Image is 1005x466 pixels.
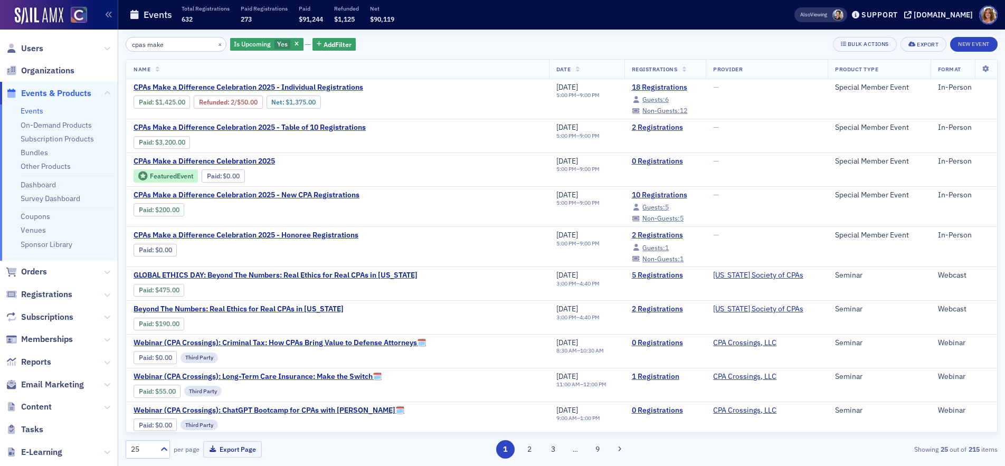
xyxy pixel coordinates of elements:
[134,338,426,348] a: Webinar (CPA Crossings): Criminal Tax: How CPAs Bring Value to Defense Attorneys🗓️
[556,314,600,321] div: –
[21,106,43,116] a: Events
[713,305,803,314] a: [US_STATE] Society of CPAs
[155,387,176,395] span: $55.00
[139,286,155,294] span: :
[15,7,63,24] a: SailAMX
[134,271,418,280] a: GLOBAL ETHICS DAY: Beyond The Numbers: Real Ethics for Real CPAs in [US_STATE]
[134,83,411,92] a: CPAs Make a Difference Celebration 2025 - Individual Registrations
[134,305,344,314] span: Beyond The Numbers: Real Ethics for Real CPAs in Colorado
[334,5,359,12] p: Refunded
[556,165,576,173] time: 5:00 PM
[556,92,600,99] div: –
[632,123,699,132] a: 2 Registrations
[900,37,946,52] button: Export
[155,354,172,362] span: $0.00
[950,39,998,48] a: New Event
[642,214,680,222] span: Non-Guests:
[938,372,990,382] div: Webinar
[938,191,990,200] div: In-Person
[21,401,52,413] span: Content
[21,289,72,300] span: Registrations
[207,172,223,180] span: :
[181,353,218,363] div: Third Party
[556,347,577,354] time: 8:30 AM
[632,271,699,280] a: 5 Registrations
[835,65,878,73] span: Product Type
[21,65,74,77] span: Organizations
[134,157,335,166] a: CPAs Make a Difference Celebration 2025
[139,206,152,214] a: Paid
[6,289,72,300] a: Registrations
[21,424,43,435] span: Tasks
[139,286,152,294] a: Paid
[835,305,923,314] div: Seminar
[713,271,803,280] span: Colorado Society of CPAs
[713,190,719,199] span: —
[556,199,600,206] div: –
[134,305,344,314] a: Beyond The Numbers: Real Ethics for Real CPAs in [US_STATE]
[155,421,172,429] span: $0.00
[155,98,185,106] span: $1,425.00
[139,320,152,328] a: Paid
[134,96,190,108] div: Paid: 32 - $142500
[334,15,355,23] span: $1,125
[21,134,94,144] a: Subscription Products
[835,123,923,132] div: Special Member Event
[642,203,665,211] span: Guests:
[6,356,51,368] a: Reports
[556,65,571,73] span: Date
[21,212,50,221] a: Coupons
[833,37,897,52] button: Bulk Actions
[938,123,990,132] div: In-Person
[131,444,154,455] div: 25
[181,420,218,430] div: Third Party
[556,313,576,321] time: 3:00 PM
[63,7,87,25] a: View Homepage
[155,138,185,146] span: $3,200.00
[184,386,222,396] div: Third Party
[134,351,177,364] div: Paid: 0 - $0
[642,256,684,262] div: 1
[914,10,973,20] div: [DOMAIN_NAME]
[713,65,743,73] span: Provider
[713,271,803,280] a: [US_STATE] Society of CPAs
[134,231,358,240] span: CPAs Make a Difference Celebration 2025 - Honoree Registrations
[155,206,179,214] span: $200.00
[139,387,152,395] a: Paid
[134,83,363,92] span: CPAs Make a Difference Celebration 2025 - Individual Registrations
[21,120,92,130] a: On-Demand Products
[556,280,576,287] time: 3:00 PM
[241,15,252,23] span: 273
[556,122,578,132] span: [DATE]
[938,231,990,240] div: In-Person
[520,440,538,459] button: 2
[632,244,669,251] a: Guests:1
[21,43,43,54] span: Users
[134,419,177,431] div: Paid: 2 - $0
[861,10,898,20] div: Support
[139,354,155,362] span: :
[556,280,600,287] div: –
[324,40,352,49] span: Add Filter
[632,108,688,114] a: Non-Guests:12
[134,191,359,200] a: CPAs Make a Difference Celebration 2025 - New CPA Registrations
[835,338,923,348] div: Seminar
[556,304,578,313] span: [DATE]
[155,286,179,294] span: $475.00
[938,83,990,92] div: In-Person
[556,270,578,280] span: [DATE]
[835,157,923,166] div: Special Member Event
[642,106,680,115] span: Non-Guests:
[580,313,600,321] time: 4:40 PM
[713,156,719,166] span: —
[632,65,678,73] span: Registrations
[632,406,699,415] a: 0 Registrations
[556,372,578,381] span: [DATE]
[832,9,843,21] span: Pamela Galey-Coleman
[642,108,687,113] div: 12
[979,6,998,24] span: Profile
[556,199,576,206] time: 5:00 PM
[223,172,240,180] span: $0.00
